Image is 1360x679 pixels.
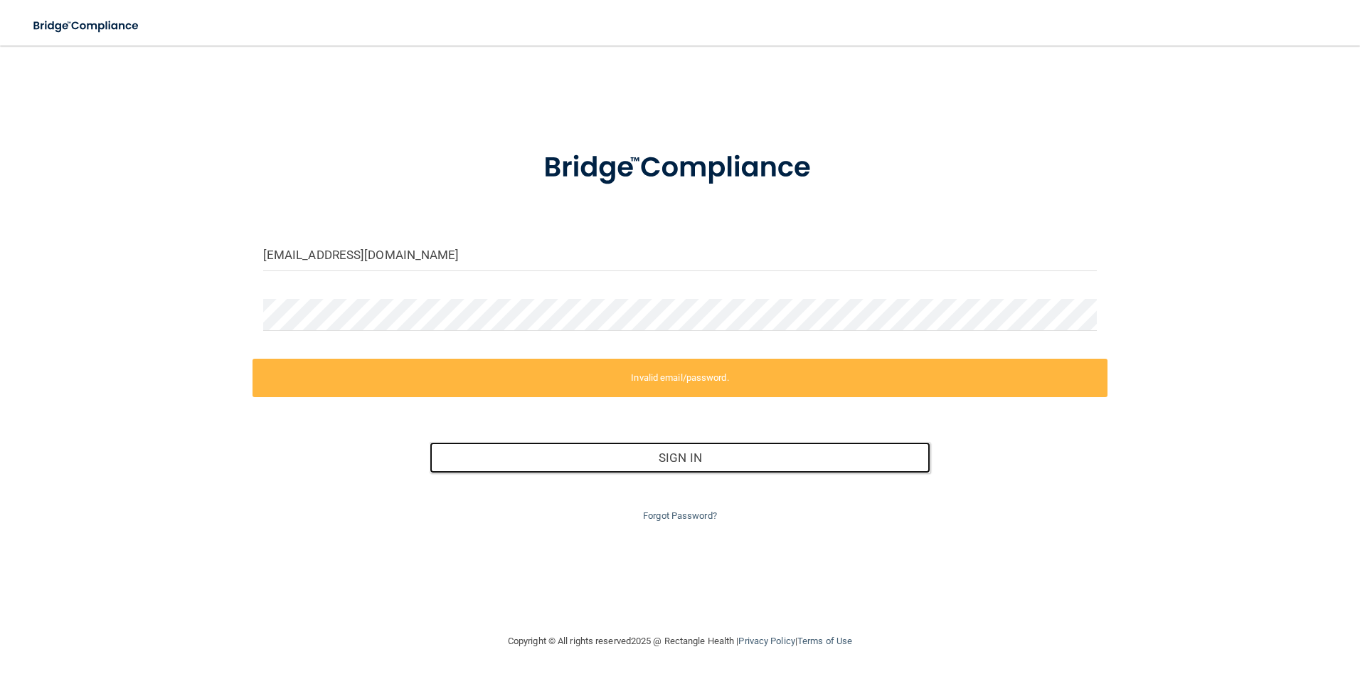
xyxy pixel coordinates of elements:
[514,131,846,205] img: bridge_compliance_login_screen.278c3ca4.svg
[797,636,852,646] a: Terms of Use
[738,636,795,646] a: Privacy Policy
[430,442,930,473] button: Sign In
[21,11,152,41] img: bridge_compliance_login_screen.278c3ca4.svg
[263,239,1098,271] input: Email
[253,359,1108,397] label: Invalid email/password.
[1114,578,1343,635] iframe: Drift Widget Chat Controller
[643,510,717,521] a: Forgot Password?
[420,619,940,664] div: Copyright © All rights reserved 2025 @ Rectangle Health | |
